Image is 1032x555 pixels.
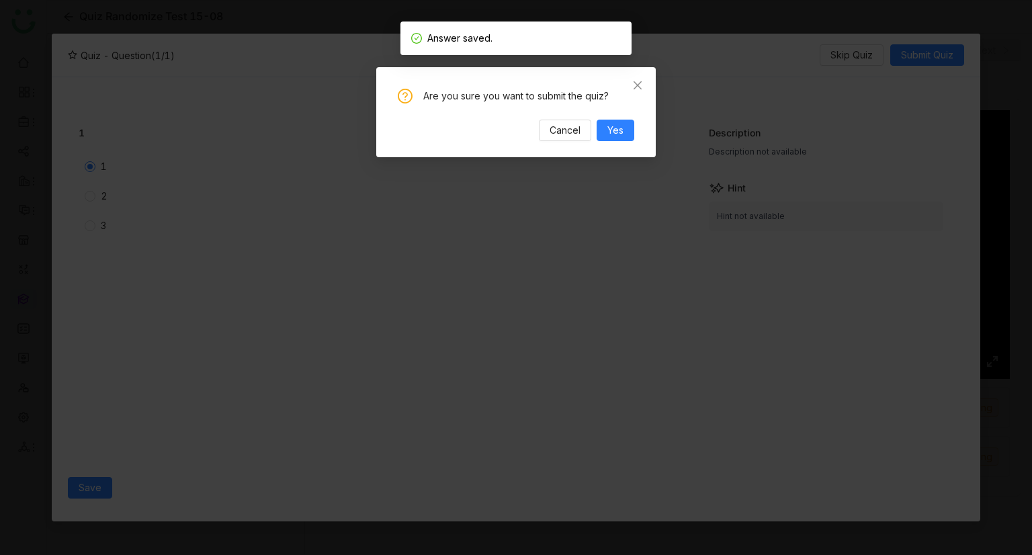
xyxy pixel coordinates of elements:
[427,32,492,44] span: Answer saved.
[423,89,634,103] div: Are you sure you want to submit the quiz?
[607,123,623,138] span: Yes
[597,120,634,141] button: Yes
[619,67,656,103] button: Close
[550,123,580,138] span: Cancel
[539,120,591,141] button: Cancel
